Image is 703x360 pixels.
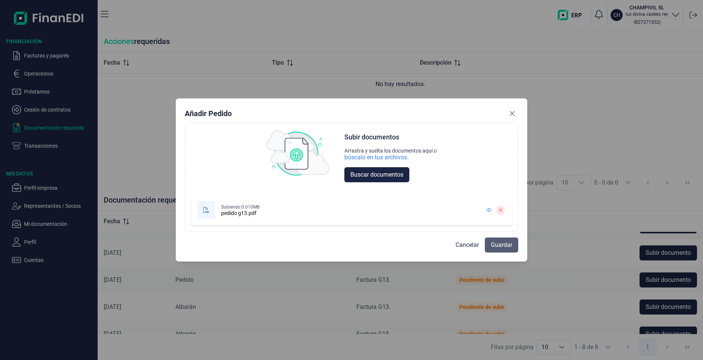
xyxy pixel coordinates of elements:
button: Buscar documentos [344,167,409,182]
button: Cancelar [450,237,485,253]
button: Close [506,107,518,119]
div: Subiendo: 0.010MB [221,204,259,210]
button: Guardar [485,237,518,253]
div: Añadir Pedido [185,108,232,119]
span: Cancelar [456,241,479,250]
span: Buscar documentos [350,170,403,179]
div: pedido g13.pdf [221,210,256,216]
div: Arrastra y suelta los documentos aquí o [344,148,437,154]
div: búscalo en tus archivos. [344,154,409,161]
div: Subir documentos [344,133,399,142]
div: búscalo en tus archivos. [344,154,437,161]
span: Guardar [491,241,512,250]
img: upload img [266,130,329,175]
